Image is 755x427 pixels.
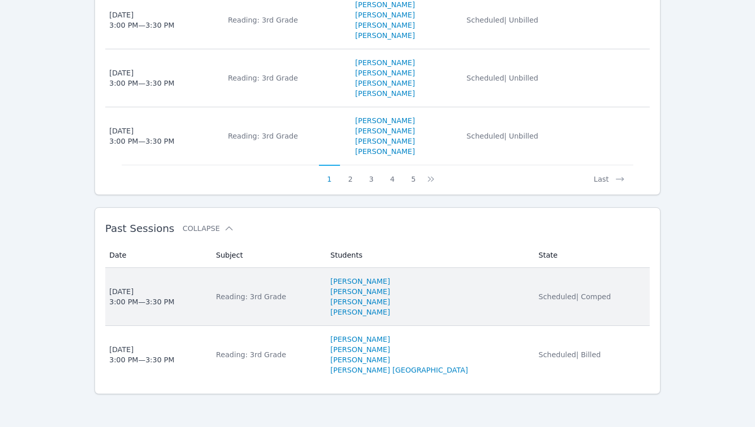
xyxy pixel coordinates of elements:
[324,243,532,268] th: Students
[109,10,175,30] div: [DATE] 3:00 PM — 3:30 PM
[105,49,650,107] tr: [DATE]3:00 PM—3:30 PMReading: 3rd Grade[PERSON_NAME][PERSON_NAME][PERSON_NAME][PERSON_NAME]Schedu...
[539,293,611,301] span: Scheduled | Comped
[109,68,175,88] div: [DATE] 3:00 PM — 3:30 PM
[105,222,175,235] span: Past Sessions
[382,165,403,184] button: 4
[586,165,633,184] button: Last
[216,292,318,302] div: Reading: 3rd Grade
[105,107,650,165] tr: [DATE]3:00 PM—3:30 PMReading: 3rd Grade[PERSON_NAME][PERSON_NAME][PERSON_NAME][PERSON_NAME]Schedu...
[183,223,234,234] button: Collapse
[330,355,390,365] a: [PERSON_NAME]
[109,286,175,307] div: [DATE] 3:00 PM — 3:30 PM
[361,165,382,184] button: 3
[355,126,415,136] a: [PERSON_NAME]
[355,20,415,30] a: [PERSON_NAME]
[355,10,415,20] a: [PERSON_NAME]
[228,73,343,83] div: Reading: 3rd Grade
[355,57,415,68] a: [PERSON_NAME]
[319,165,340,184] button: 1
[355,78,415,88] a: [PERSON_NAME]
[330,307,390,317] a: [PERSON_NAME]
[355,115,415,126] a: [PERSON_NAME]
[355,146,415,157] a: [PERSON_NAME]
[539,351,601,359] span: Scheduled | Billed
[330,365,468,375] a: [PERSON_NAME] [GEOGRAPHIC_DATA]
[330,297,390,307] a: [PERSON_NAME]
[109,344,175,365] div: [DATE] 3:00 PM — 3:30 PM
[210,243,325,268] th: Subject
[355,68,415,78] a: [PERSON_NAME]
[330,286,390,297] a: [PERSON_NAME]
[216,350,318,360] div: Reading: 3rd Grade
[533,243,650,268] th: State
[228,131,343,141] div: Reading: 3rd Grade
[466,132,538,140] span: Scheduled | Unbilled
[330,344,390,355] a: [PERSON_NAME]
[466,16,538,24] span: Scheduled | Unbilled
[403,165,424,184] button: 5
[105,326,650,383] tr: [DATE]3:00 PM—3:30 PMReading: 3rd Grade[PERSON_NAME][PERSON_NAME][PERSON_NAME][PERSON_NAME] [GEOG...
[355,88,415,99] a: [PERSON_NAME]
[109,126,175,146] div: [DATE] 3:00 PM — 3:30 PM
[355,136,415,146] a: [PERSON_NAME]
[355,30,415,41] a: [PERSON_NAME]
[330,276,390,286] a: [PERSON_NAME]
[340,165,361,184] button: 2
[228,15,343,25] div: Reading: 3rd Grade
[466,74,538,82] span: Scheduled | Unbilled
[105,268,650,326] tr: [DATE]3:00 PM—3:30 PMReading: 3rd Grade[PERSON_NAME][PERSON_NAME][PERSON_NAME][PERSON_NAME]Schedu...
[330,334,390,344] a: [PERSON_NAME]
[105,243,210,268] th: Date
